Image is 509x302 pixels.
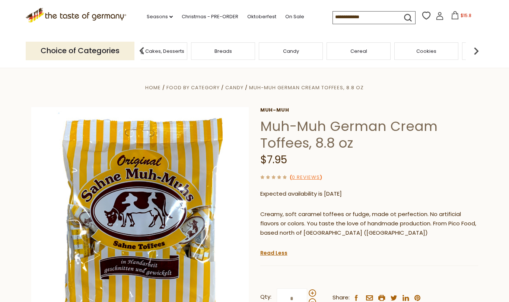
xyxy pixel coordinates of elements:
[260,210,478,238] p: Creamy, soft caramel toffees or fudge, made ot perfection. No artificial flavors or colors. You t...
[260,118,478,151] h1: Muh-Muh German Cream Toffees, 8.8 oz
[225,84,244,91] a: Candy
[350,48,367,54] a: Cereal
[285,13,304,21] a: On Sale
[260,189,478,199] p: Expected availability is [DATE]
[260,152,287,167] span: $7.95
[260,249,287,257] a: Read Less
[283,48,299,54] a: Candy
[166,84,220,91] a: Food By Category
[147,13,173,21] a: Seasons
[249,84,364,91] a: Muh-Muh German Cream Toffees, 8.8 oz
[26,42,134,60] p: Choice of Categories
[416,48,436,54] a: Cookies
[214,48,232,54] a: Breads
[182,13,238,21] a: Christmas - PRE-ORDER
[292,174,320,181] a: 0 Reviews
[461,12,471,19] span: $15.8
[127,48,184,54] a: Baking, Cakes, Desserts
[469,44,484,58] img: next arrow
[290,174,322,181] span: ( )
[260,292,271,302] strong: Qty:
[445,11,477,22] button: $15.8
[247,13,276,21] a: Oktoberfest
[134,44,149,58] img: previous arrow
[260,107,478,113] a: Muh-Muh
[145,84,161,91] a: Home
